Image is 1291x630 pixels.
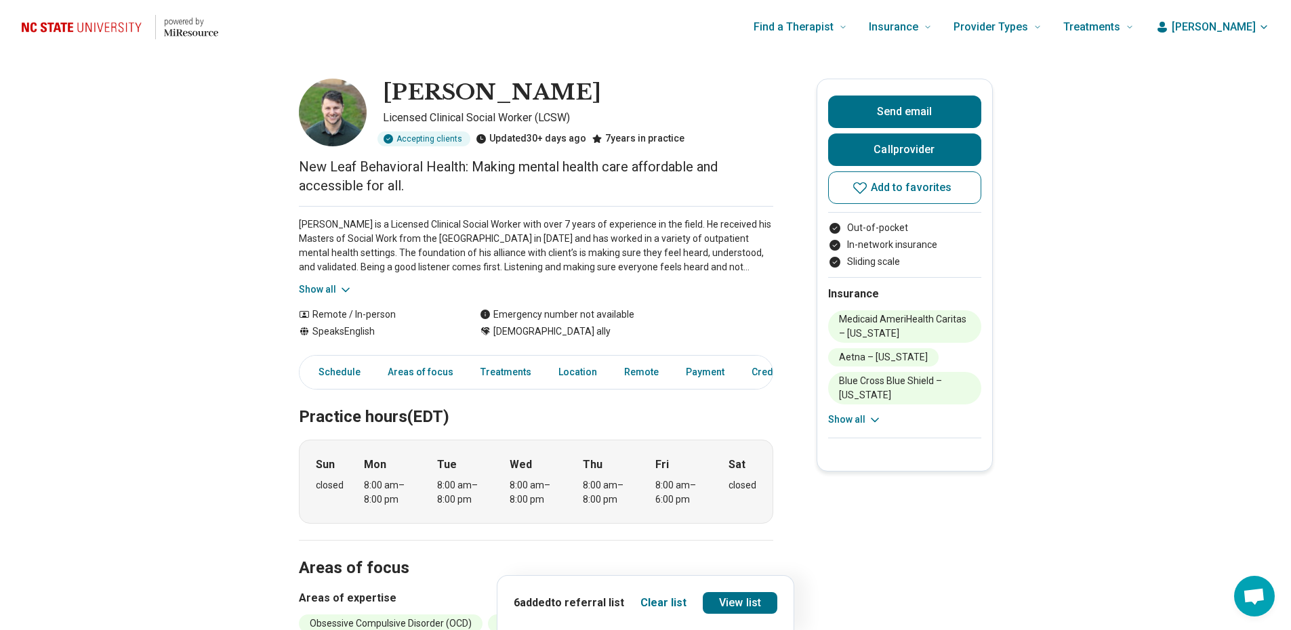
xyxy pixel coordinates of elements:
strong: Mon [364,457,386,473]
button: Show all [299,282,352,297]
a: Schedule [302,358,369,386]
a: Remote [616,358,667,386]
a: Home page [22,5,218,49]
div: When does the program meet? [299,440,773,524]
div: Emergency number not available [480,308,634,322]
button: Send email [828,96,981,128]
a: Location [550,358,605,386]
strong: Fri [655,457,669,473]
span: Provider Types [954,18,1028,37]
li: Aetna – [US_STATE] [828,348,939,366]
div: Accepting clients [377,131,470,146]
strong: Thu [583,457,602,473]
p: New Leaf Behavioral Health: Making mental health care affordable and accessible for all. [299,157,773,195]
div: Updated 30+ days ago [476,131,586,146]
li: Sliding scale [828,255,981,269]
div: 8:00 am – 8:00 pm [510,478,562,507]
div: closed [729,478,756,492]
a: Credentials [743,358,811,386]
h3: Areas of expertise [299,590,773,606]
div: 8:00 am – 8:00 pm [583,478,635,507]
span: [DEMOGRAPHIC_DATA] ally [493,324,611,339]
img: Brandon Hester, Licensed Clinical Social Worker (LCSW) [299,79,367,146]
div: closed [316,478,344,492]
div: 8:00 am – 8:00 pm [364,478,416,507]
h2: Practice hours (EDT) [299,373,773,429]
li: Blue Cross Blue Shield – [US_STATE] [828,372,981,404]
span: Find a Therapist [754,18,834,37]
span: Add to favorites [871,182,952,193]
a: Areas of focus [380,358,462,386]
p: [PERSON_NAME] is a Licensed Clinical Social Worker with over 7 years of experience in the field. ... [299,217,773,274]
button: [PERSON_NAME] [1155,19,1269,35]
ul: Payment options [828,221,981,269]
div: 8:00 am – 8:00 pm [437,478,489,507]
button: Clear list [640,595,687,611]
button: Show all [828,413,882,427]
p: 6 added [514,595,624,611]
a: View list [703,592,777,614]
p: Licensed Clinical Social Worker (LCSW) [383,110,773,126]
span: [PERSON_NAME] [1172,19,1256,35]
span: Treatments [1063,18,1120,37]
li: In-network insurance [828,238,981,252]
li: Medicaid AmeriHealth Caritas – [US_STATE] [828,310,981,343]
strong: Wed [510,457,532,473]
a: Payment [678,358,733,386]
div: Remote / In-person [299,308,453,322]
div: Speaks English [299,324,453,339]
span: Insurance [869,18,918,37]
button: Callprovider [828,133,981,166]
p: powered by [164,16,218,27]
a: Treatments [472,358,539,386]
h1: [PERSON_NAME] [383,79,601,107]
strong: Tue [437,457,457,473]
span: to referral list [551,596,624,609]
div: 8:00 am – 6:00 pm [655,478,708,507]
div: Open chat [1234,576,1275,616]
strong: Sun [316,457,335,473]
li: Out-of-pocket [828,221,981,235]
h2: Insurance [828,286,981,302]
strong: Sat [729,457,745,473]
div: 7 years in practice [592,131,684,146]
button: Add to favorites [828,171,981,204]
h2: Areas of focus [299,524,773,580]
